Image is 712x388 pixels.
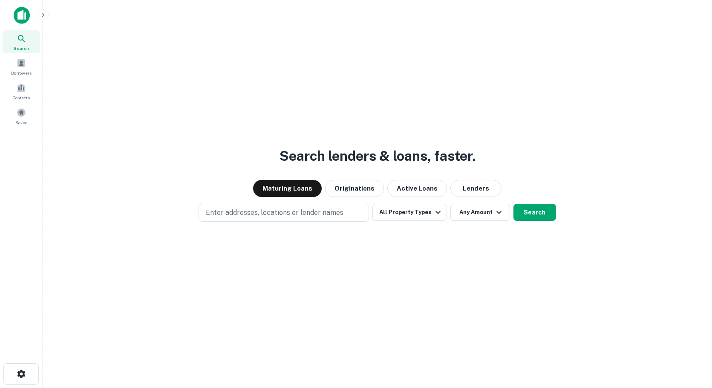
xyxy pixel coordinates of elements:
button: Search [513,204,556,221]
button: Maturing Loans [253,180,322,197]
button: Active Loans [387,180,447,197]
span: Borrowers [11,69,32,76]
span: Contacts [13,94,30,101]
span: Saved [15,119,28,126]
a: Saved [3,104,40,127]
h3: Search lenders & loans, faster. [280,146,476,166]
a: Borrowers [3,55,40,78]
a: Contacts [3,80,40,103]
span: Search [14,45,29,52]
button: All Property Types [372,204,447,221]
iframe: Chat Widget [669,320,712,361]
img: capitalize-icon.png [14,7,30,24]
p: Enter addresses, locations or lender names [206,208,343,218]
button: Any Amount [450,204,510,221]
button: Lenders [450,180,502,197]
button: Enter addresses, locations or lender names [199,204,369,222]
a: Search [3,30,40,53]
button: Originations [325,180,384,197]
